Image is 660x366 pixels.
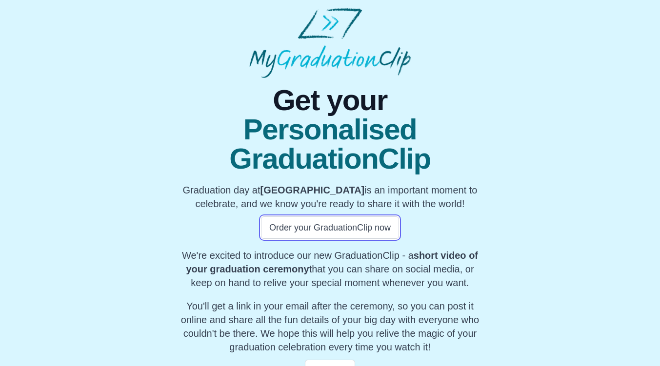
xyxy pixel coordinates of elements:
p: Graduation day at is an important moment to celebrate, and we know you're ready to share it with ... [177,183,483,211]
b: [GEOGRAPHIC_DATA] [260,185,365,195]
p: We're excited to introduce our new GraduationClip - a that you can share on social media, or keep... [177,249,483,289]
b: short video of your graduation ceremony [186,250,478,274]
p: You'll get a link in your email after the ceremony, so you can post it online and share all the f... [177,299,483,354]
button: Order your GraduationClip now [261,216,399,239]
img: MyGraduationClip [249,8,410,78]
span: Personalised GraduationClip [177,115,483,173]
span: Get your [177,86,483,115]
